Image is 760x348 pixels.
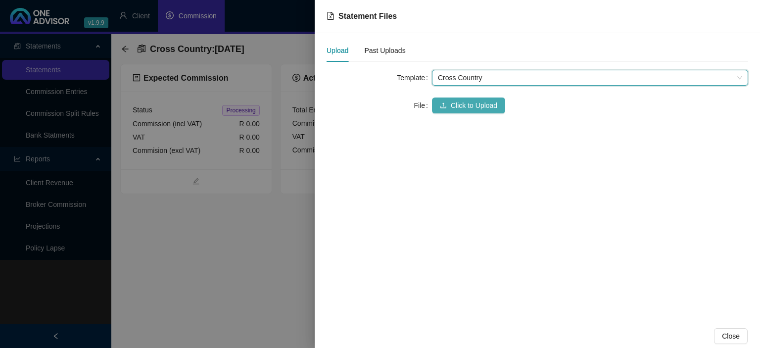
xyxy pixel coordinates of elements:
span: file-excel [327,12,334,20]
button: Close [714,328,748,344]
span: Cross Country [438,70,742,85]
span: Statement Files [338,12,397,20]
span: Close [722,331,740,342]
div: Upload [327,45,348,56]
div: Past Uploads [364,45,405,56]
label: Template [397,70,432,86]
span: Click to Upload [451,100,497,111]
label: File [414,98,432,113]
span: upload [440,102,447,109]
button: uploadClick to Upload [432,98,505,113]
